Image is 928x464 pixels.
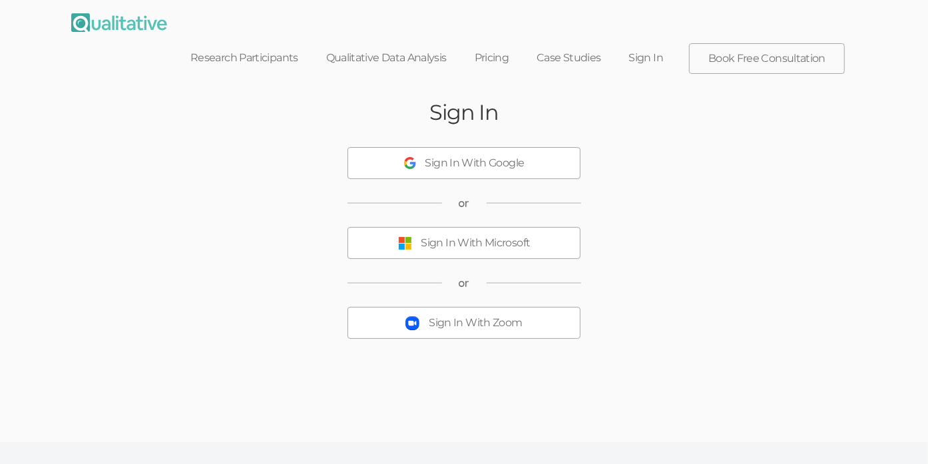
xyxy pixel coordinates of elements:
[690,44,844,73] a: Book Free Consultation
[71,13,167,32] img: Qualitative
[421,236,531,251] div: Sign In With Microsoft
[404,157,416,169] img: Sign In With Google
[425,156,525,171] div: Sign In With Google
[348,307,580,339] button: Sign In With Zoom
[615,43,678,73] a: Sign In
[176,43,312,73] a: Research Participants
[861,400,928,464] iframe: Chat Widget
[459,196,470,211] span: or
[461,43,523,73] a: Pricing
[348,227,580,259] button: Sign In With Microsoft
[523,43,614,73] a: Case Studies
[398,236,412,250] img: Sign In With Microsoft
[429,101,499,124] h2: Sign In
[312,43,461,73] a: Qualitative Data Analysis
[429,316,522,331] div: Sign In With Zoom
[405,316,419,330] img: Sign In With Zoom
[348,147,580,179] button: Sign In With Google
[459,276,470,291] span: or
